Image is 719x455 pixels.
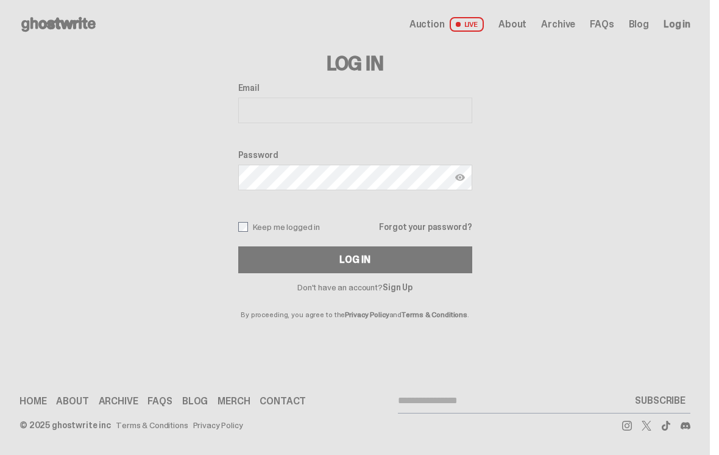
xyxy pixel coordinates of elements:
[541,20,575,29] a: Archive
[99,396,138,406] a: Archive
[238,222,321,232] label: Keep me logged in
[238,283,472,292] p: Don't have an account?
[450,17,484,32] span: LIVE
[409,17,484,32] a: Auction LIVE
[383,282,413,293] a: Sign Up
[379,223,472,231] a: Forgot your password?
[19,421,111,429] div: © 2025 ghostwrite inc
[218,396,250,406] a: Merch
[238,246,472,273] button: Log In
[629,20,649,29] a: Blog
[345,310,389,320] a: Privacy Policy
[182,396,208,406] a: Blog
[590,20,614,29] a: FAQs
[630,389,690,413] button: SUBSCRIBE
[260,396,306,406] a: Contact
[498,20,526,29] a: About
[238,83,472,93] label: Email
[455,173,465,182] img: Show password
[238,150,472,160] label: Password
[147,396,172,406] a: FAQs
[116,421,188,429] a: Terms & Conditions
[238,292,472,318] p: By proceeding, you agree to the and .
[238,222,248,232] input: Keep me logged in
[409,20,445,29] span: Auction
[238,54,472,73] h3: Log In
[56,396,88,406] a: About
[664,20,690,29] a: Log in
[19,396,46,406] a: Home
[193,421,243,429] a: Privacy Policy
[339,255,370,265] div: Log In
[402,310,467,320] a: Terms & Conditions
